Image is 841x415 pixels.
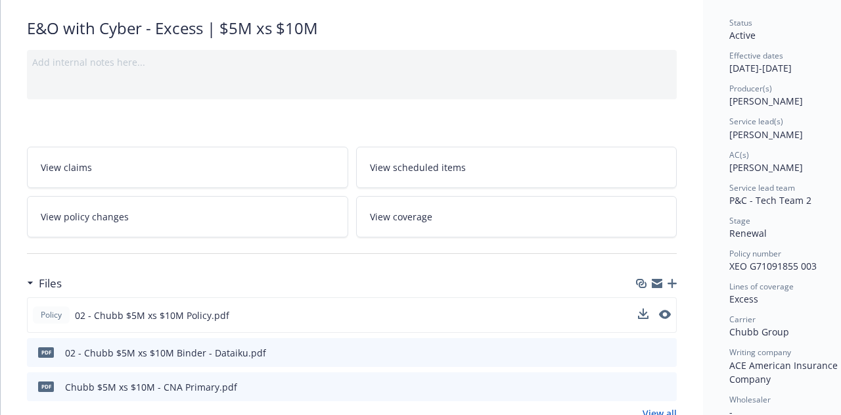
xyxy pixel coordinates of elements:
[41,160,92,174] span: View claims
[659,310,671,319] button: preview file
[75,308,229,322] span: 02 - Chubb $5M xs $10M Policy.pdf
[729,95,803,107] span: [PERSON_NAME]
[729,347,791,358] span: Writing company
[729,161,803,174] span: [PERSON_NAME]
[27,196,348,237] a: View policy changes
[660,346,671,360] button: preview file
[729,128,803,141] span: [PERSON_NAME]
[660,380,671,394] button: preview file
[729,359,840,385] span: ACE American Insurance Company
[729,17,752,28] span: Status
[27,147,348,188] a: View claims
[729,194,811,207] span: P&C - Tech Team 2
[729,394,771,405] span: Wholesaler
[38,347,54,357] span: pdf
[38,381,54,391] span: pdf
[38,309,64,321] span: Policy
[639,380,649,394] button: download file
[729,281,794,292] span: Lines of coverage
[27,275,62,292] div: Files
[65,380,237,394] div: Chubb $5M xs $10M - CNA Primary.pdf
[659,308,671,322] button: preview file
[638,308,648,322] button: download file
[638,308,648,319] button: download file
[41,210,129,224] span: View policy changes
[729,83,772,94] span: Producer(s)
[729,215,750,226] span: Stage
[65,346,266,360] div: 02 - Chubb $5M xs $10M Binder - Dataiku.pdf
[729,260,817,272] span: XEO G71091855 003
[729,149,749,160] span: AC(s)
[639,346,649,360] button: download file
[729,116,783,127] span: Service lead(s)
[729,50,783,61] span: Effective dates
[729,314,756,325] span: Carrier
[27,17,677,39] div: E&O with Cyber - Excess | $5M xs $10M
[32,55,671,69] div: Add internal notes here...
[39,275,62,292] h3: Files
[729,227,767,239] span: Renewal
[729,248,781,259] span: Policy number
[370,160,466,174] span: View scheduled items
[729,182,795,193] span: Service lead team
[729,29,756,41] span: Active
[356,196,677,237] a: View coverage
[356,147,677,188] a: View scheduled items
[370,210,432,224] span: View coverage
[729,326,789,338] span: Chubb Group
